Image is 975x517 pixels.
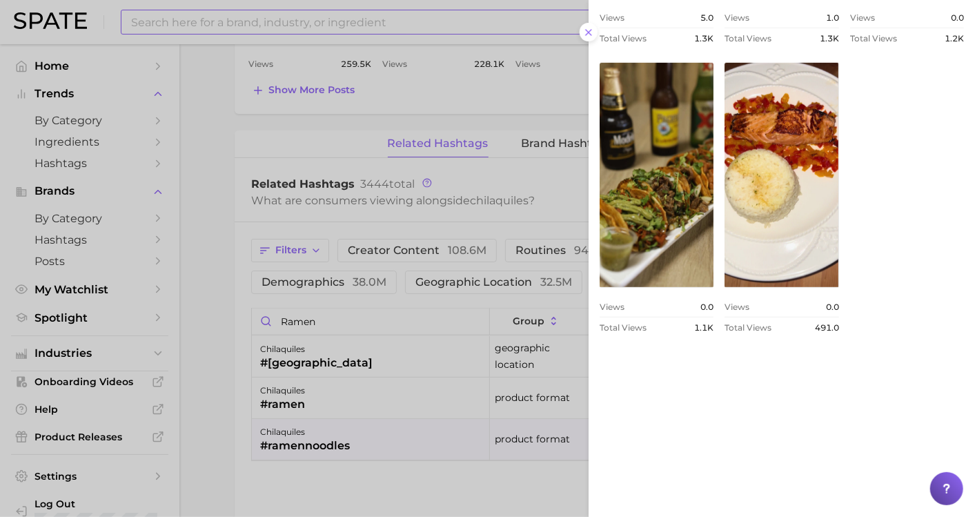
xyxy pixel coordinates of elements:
[820,33,839,43] span: 1.3k
[725,302,749,312] span: Views
[951,12,964,23] span: 0.0
[694,33,713,43] span: 1.3k
[700,302,713,312] span: 0.0
[850,12,875,23] span: Views
[600,12,624,23] span: Views
[725,33,771,43] span: Total Views
[725,12,749,23] span: Views
[945,33,964,43] span: 1.2k
[600,33,647,43] span: Total Views
[850,33,897,43] span: Total Views
[725,322,771,333] span: Total Views
[600,302,624,312] span: Views
[826,12,839,23] span: 1.0
[694,322,713,333] span: 1.1k
[700,12,713,23] span: 5.0
[815,322,839,333] span: 491.0
[826,302,839,312] span: 0.0
[600,322,647,333] span: Total Views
